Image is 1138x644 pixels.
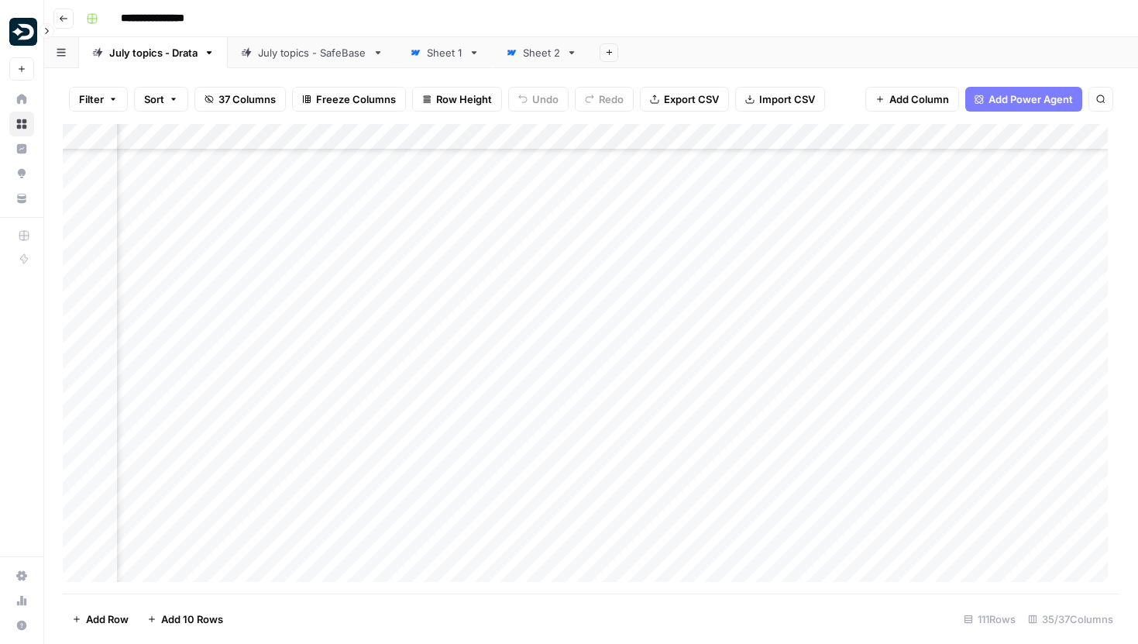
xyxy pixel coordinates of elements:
[532,91,559,107] span: Undo
[427,45,462,60] div: Sheet 1
[63,607,138,632] button: Add Row
[865,87,959,112] button: Add Column
[316,91,396,107] span: Freeze Columns
[161,611,223,627] span: Add 10 Rows
[9,18,37,46] img: Drata Logo
[575,87,634,112] button: Redo
[735,87,825,112] button: Import CSV
[664,91,719,107] span: Export CSV
[9,186,34,211] a: Your Data
[79,37,228,68] a: July topics - Drata
[258,45,366,60] div: July topics - SafeBase
[9,161,34,186] a: Opportunities
[109,45,198,60] div: July topics - Drata
[436,91,492,107] span: Row Height
[493,37,590,68] a: Sheet 2
[69,87,128,112] button: Filter
[138,607,232,632] button: Add 10 Rows
[9,136,34,161] a: Insights
[1022,607,1119,632] div: 35/37 Columns
[218,91,276,107] span: 37 Columns
[292,87,406,112] button: Freeze Columns
[508,87,569,112] button: Undo
[86,611,129,627] span: Add Row
[9,563,34,588] a: Settings
[9,87,34,112] a: Home
[228,37,397,68] a: July topics - SafeBase
[9,588,34,613] a: Usage
[79,91,104,107] span: Filter
[965,87,1082,112] button: Add Power Agent
[194,87,286,112] button: 37 Columns
[412,87,502,112] button: Row Height
[958,607,1022,632] div: 111 Rows
[640,87,729,112] button: Export CSV
[397,37,493,68] a: Sheet 1
[9,613,34,638] button: Help + Support
[144,91,164,107] span: Sort
[523,45,560,60] div: Sheet 2
[988,91,1073,107] span: Add Power Agent
[599,91,624,107] span: Redo
[9,12,34,51] button: Workspace: Drata
[9,112,34,136] a: Browse
[889,91,949,107] span: Add Column
[134,87,188,112] button: Sort
[759,91,815,107] span: Import CSV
